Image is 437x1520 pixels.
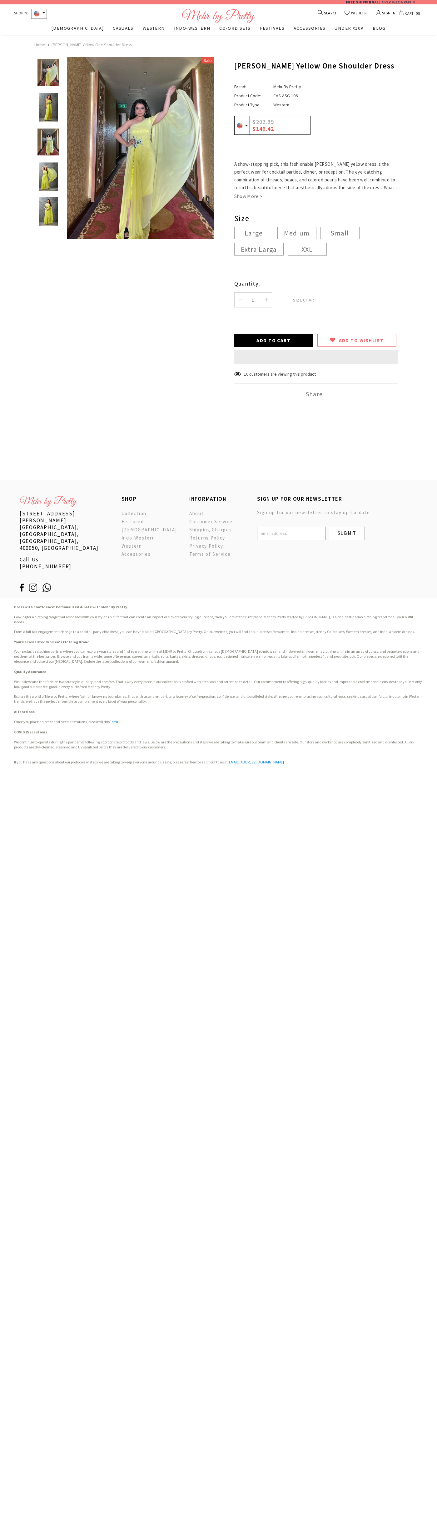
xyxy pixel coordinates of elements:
[14,694,423,704] h3: Explore the world of Mehr by Pretty, where fashion knows no boundaries. Shop with us and embark o...
[323,10,338,17] span: SEARCH
[14,709,423,715] h2: Alterations
[20,584,29,592] img: ic-fb.svg
[110,719,118,724] a: Form
[373,25,386,31] span: BLOG
[113,25,134,31] span: CASUALS
[14,615,423,625] h3: Looking for a clothing range that resonates with your style? An outfit that can create an impact ...
[189,526,232,534] a: Shipping Charges
[122,534,155,542] a: Indo-Western
[122,495,137,502] span: SHOP
[189,535,225,541] span: Returns Policy
[234,243,284,256] label: Extra Larga
[249,371,316,377] span: customers are viewing this product
[228,760,284,764] a: [EMAIL_ADDRESS][DOMAIN_NAME]
[122,510,146,516] span: Collection
[122,518,144,526] a: Featured
[14,649,423,664] p: Your exclusive clothing partner where you can explore your styles and find everything online at M...
[42,583,57,592] img: ic-whatsapp.svg
[317,334,396,347] a: ADD TO WISHLIST
[234,213,250,223] span: Size
[189,551,231,557] span: Terms of Service
[122,509,146,518] a: Collection
[219,25,251,31] span: CO-ORD SETS
[37,197,59,225] img: Georgette Lemon Yellow One Shoulder Dress
[376,8,395,18] a: SIGN IN
[189,495,226,502] span: INFORMATION
[320,227,360,239] label: Small
[236,122,243,129] img: USD
[244,371,248,377] label: 10
[234,83,271,90] label: Brand:
[189,542,223,550] a: Privacy Policy
[182,9,255,23] img: Logo Footer
[339,337,384,344] span: ADD TO WISHLIST
[174,24,211,35] a: INDO-WESTERN
[34,41,45,49] a: Home
[234,101,271,108] label: Product Type:
[189,527,232,533] span: Shipping Charges
[189,543,223,549] span: Privacy Policy
[189,518,233,526] a: Customer Service
[234,193,263,200] a: Show More >
[174,25,211,31] span: INDO-WESTERN
[373,24,386,35] a: BLOG
[20,510,112,551] p: [STREET_ADDRESS][PERSON_NAME] [GEOGRAPHIC_DATA], [GEOGRAPHIC_DATA],[GEOGRAPHIC_DATA], 400050, [GE...
[294,24,325,35] a: ACCESSORIES
[37,129,59,155] img: Georgette Lemon Yellow One Shoulder Dress
[189,509,204,518] a: About
[189,510,204,516] span: About
[306,391,323,398] span: Share
[273,93,300,99] span: CAS-ASG-106L
[51,24,104,35] a: [DEMOGRAPHIC_DATA]
[52,41,132,49] span: [PERSON_NAME] Yellow One Shoulder Dress
[14,629,423,634] h3: From a full-fair engagement lehenga to a cocktail party chic dress, you can have it all at [GEOGR...
[122,551,151,557] span: Accessories
[234,227,273,239] label: Large
[143,24,165,35] a: WESTERN
[122,550,151,558] a: Accessories
[37,59,59,86] img: Georgette Lemon Yellow One Shoulder Dress
[260,24,285,35] a: FESTIVALS
[234,92,271,99] label: Product Code:
[234,161,397,206] span: A show-stopping pick, this fashionable [PERSON_NAME] yellow dress is the perfect wear for cocktai...
[113,24,134,35] a: CASUALS
[37,93,59,121] img: Georgette Lemon Yellow One Shoulder Dress
[414,9,421,17] span: 0
[288,243,327,256] label: XXL
[189,534,225,542] a: Returns Policy
[67,57,214,239] img: Georgette Lemon Yellow One Shoulder Dress
[29,584,42,592] img: ic-instagram.svg
[234,334,313,347] input: Add to Cart
[335,24,364,35] a: UNDER ₹10K
[143,25,165,31] span: WESTERN
[260,25,285,31] span: FESTIVALS
[257,495,342,502] span: SIGN UP FOR OUR NEWSLETTER
[14,604,423,610] h2: Dress with Confidence: Personalized & Safe with Mehr By Pretty
[234,61,395,71] span: [PERSON_NAME] Yellow One Shoulder Dress
[14,9,28,19] span: SHOP IN:
[122,535,155,541] span: Indo-Western
[14,639,423,645] h2: Your Personalized Women's Clothing Brand
[344,10,368,17] a: WISHLIST
[122,527,177,533] span: [DEMOGRAPHIC_DATA]
[219,24,251,35] a: CO-ORD SETS
[122,519,144,524] span: Featured
[20,496,77,507] img: bottom-logo_x36.png
[381,9,395,17] span: SIGN IN
[37,162,59,191] img: Georgette Lemon Yellow One Shoulder Dress
[404,9,414,17] span: CART
[273,102,289,108] span: Western
[253,125,274,132] span: $146.42
[318,10,338,17] a: SEARCH
[350,10,368,17] span: WISHLIST
[277,227,316,239] label: Medium
[122,542,142,550] a: Western
[189,550,231,558] a: Terms of Service
[257,509,370,515] span: Sign up for our newsletter to stay up-to-date
[335,25,364,31] span: UNDER ₹10K
[122,526,177,534] a: [DEMOGRAPHIC_DATA]
[189,519,233,524] span: Customer Service
[14,669,423,675] h2: Quality Assurance
[234,280,261,290] label: Quantity:
[294,25,325,31] span: ACCESSORIES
